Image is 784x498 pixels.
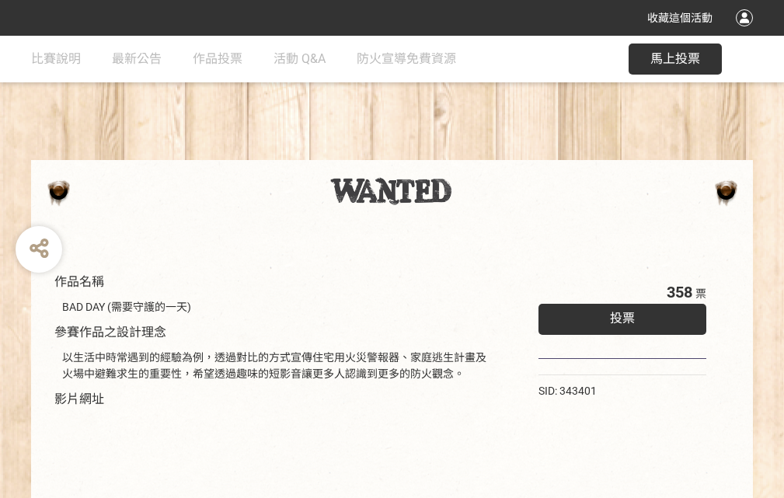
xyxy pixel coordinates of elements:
a: 活動 Q&A [274,36,326,82]
a: 作品投票 [193,36,242,82]
span: 票 [695,287,706,300]
span: 影片網址 [54,392,104,406]
a: 比賽說明 [31,36,81,82]
a: 最新公告 [112,36,162,82]
span: 參賽作品之設計理念 [54,325,166,340]
span: 投票 [610,311,635,326]
span: SID: 343401 [538,385,597,397]
span: 收藏這個活動 [647,12,713,24]
span: 馬上投票 [650,51,700,66]
span: 防火宣導免費資源 [357,51,456,66]
span: 活動 Q&A [274,51,326,66]
button: 馬上投票 [629,44,722,75]
span: 358 [667,283,692,301]
span: 比賽說明 [31,51,81,66]
a: 防火宣導免費資源 [357,36,456,82]
span: 最新公告 [112,51,162,66]
span: 作品名稱 [54,274,104,289]
div: BAD DAY (需要守護的一天) [62,299,492,315]
div: 以生活中時常遇到的經驗為例，透過對比的方式宣傳住宅用火災警報器、家庭逃生計畫及火場中避難求生的重要性，希望透過趣味的短影音讓更多人認識到更多的防火觀念。 [62,350,492,382]
span: 作品投票 [193,51,242,66]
